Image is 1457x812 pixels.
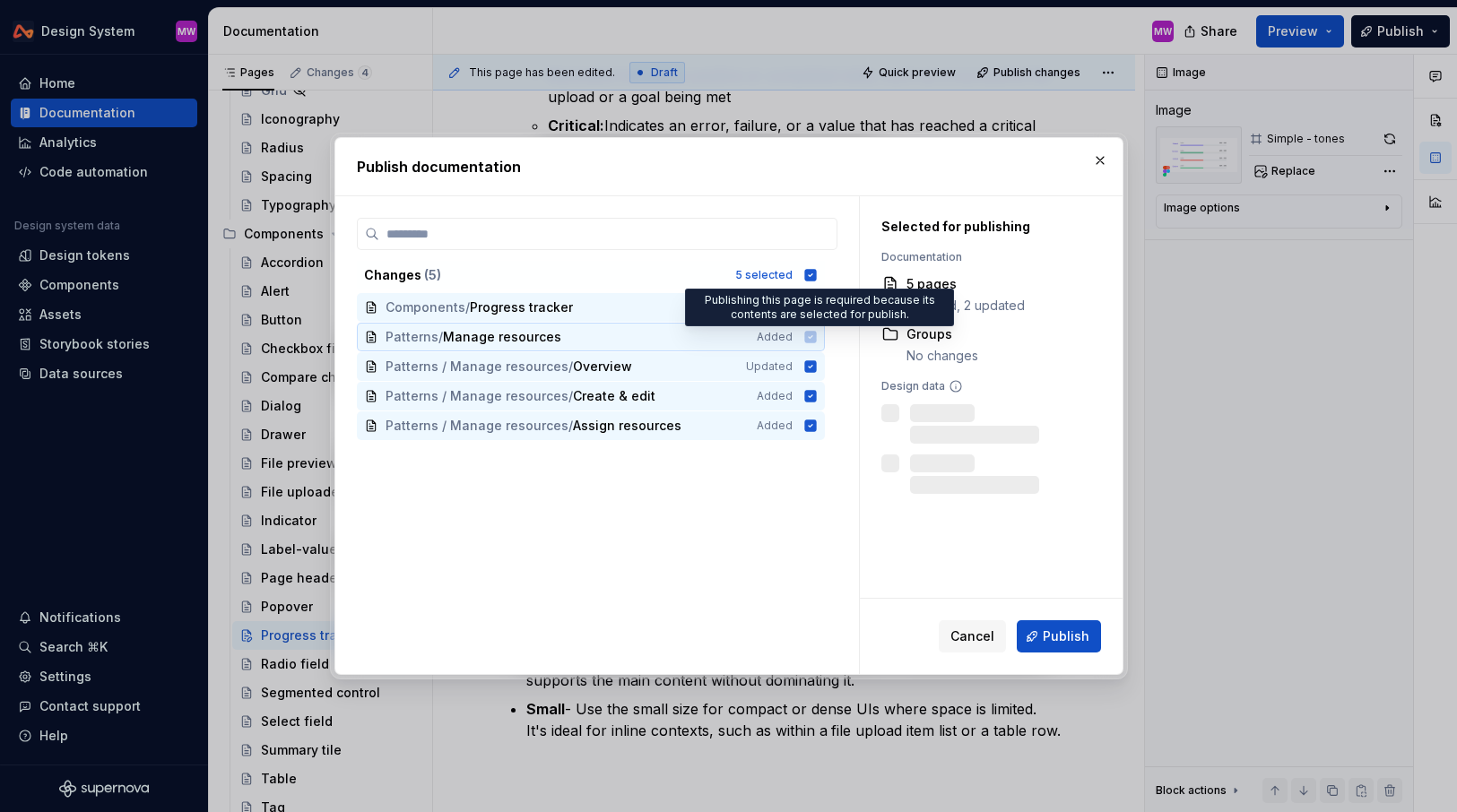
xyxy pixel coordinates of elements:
[573,417,681,435] span: Assign resources
[1017,620,1101,652] button: Publish
[757,389,793,403] span: Added
[386,358,568,376] span: Patterns / Manage resources
[939,620,1006,652] button: Cancel
[881,379,1092,393] div: Design data
[386,387,568,405] span: Patterns / Manage resources
[881,218,1092,236] div: Selected for publishing
[746,359,793,374] span: Updated
[470,298,573,316] span: Progress tracker
[357,156,1101,177] h2: Publish documentation
[568,417,573,435] span: /
[386,417,568,435] span: Patterns / Manage resources
[881,250,1092,264] div: Documentation
[906,325,978,343] div: Groups
[386,298,465,316] span: Components
[906,297,1025,315] div: 3 added, 2 updated
[757,419,793,433] span: Added
[568,358,573,376] span: /
[573,387,655,405] span: Create & edit
[424,267,441,282] span: ( 5 )
[906,347,978,365] div: No changes
[906,275,1025,293] div: 5 pages
[685,289,954,326] div: Publishing this page is required because its contents are selected for publish.
[735,268,793,282] div: 5 selected
[364,266,724,284] div: Changes
[573,358,632,376] span: Overview
[465,298,470,316] span: /
[950,627,994,645] span: Cancel
[568,387,573,405] span: /
[1043,627,1089,645] span: Publish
